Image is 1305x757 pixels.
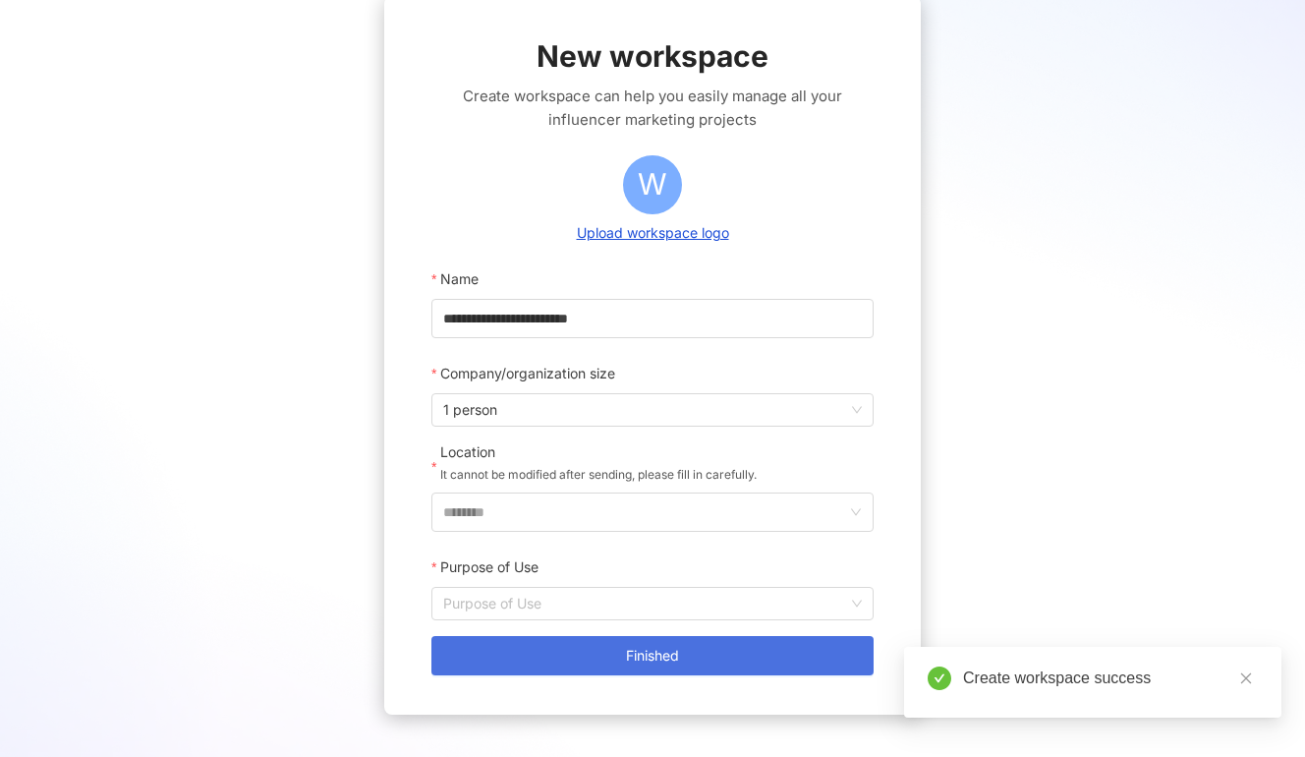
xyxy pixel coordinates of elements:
[431,85,874,132] span: Create workspace can help you easily manage all your influencer marketing projects
[963,667,1258,690] div: Create workspace success
[431,548,552,587] label: Purpose of Use
[440,442,757,462] div: Location
[638,161,667,207] span: W
[431,636,874,675] button: Finished
[431,354,629,393] label: Company/organization size
[571,222,735,244] button: Upload workspace logo
[443,394,862,426] span: 1 person
[431,299,874,338] input: Name
[537,35,768,77] span: New workspace
[431,260,492,299] label: Name
[440,465,757,485] p: It cannot be modified after sending, please fill in carefully.
[850,506,862,518] span: down
[626,648,679,664] span: Finished
[1239,671,1253,685] span: close
[928,667,951,690] span: check-circle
